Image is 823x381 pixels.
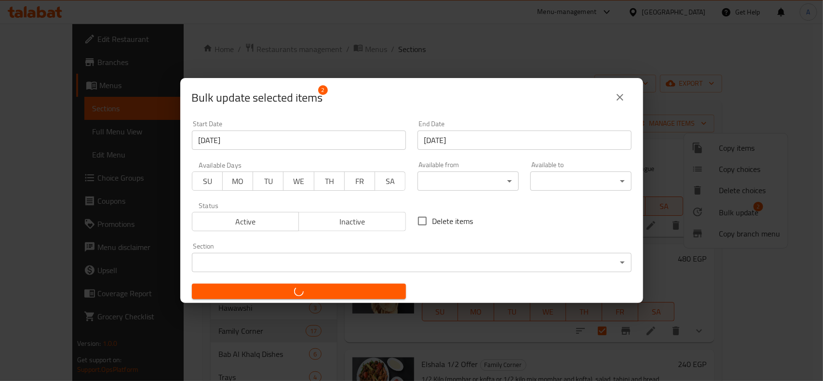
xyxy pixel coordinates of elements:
span: TU [257,174,280,188]
span: WE [287,174,310,188]
button: SA [375,171,405,191]
button: MO [222,171,253,191]
span: Active [196,215,296,229]
div: ​ [192,253,632,272]
span: FR [349,174,371,188]
span: TH [318,174,341,188]
div: ​ [418,171,519,191]
span: SU [196,174,219,188]
div: ​ [530,171,632,191]
button: WE [283,171,314,191]
button: TU [253,171,283,191]
span: MO [227,174,249,188]
button: TH [314,171,345,191]
span: 2 [318,85,328,95]
span: SA [379,174,402,188]
span: Delete items [432,215,473,227]
span: Inactive [303,215,402,229]
button: Inactive [298,212,406,231]
button: Active [192,212,299,231]
button: FR [344,171,375,191]
button: SU [192,171,223,191]
button: close [608,86,632,109]
span: Selected items count [192,90,323,105]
